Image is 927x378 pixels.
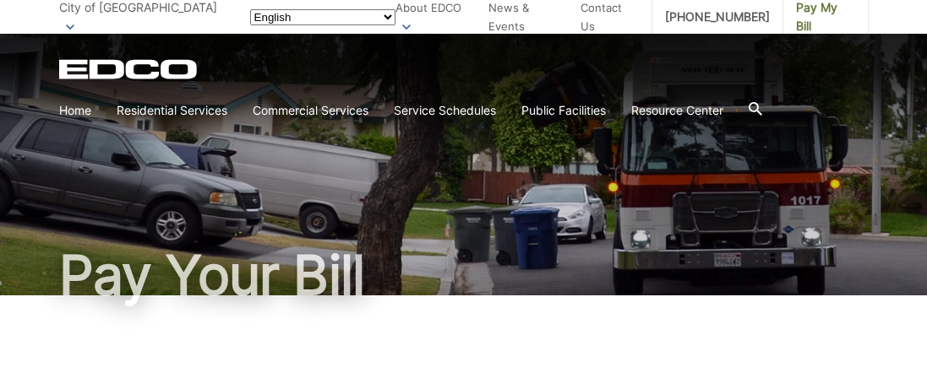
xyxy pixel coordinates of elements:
a: Public Facilities [521,101,606,120]
a: Resource Center [631,101,723,120]
a: Service Schedules [394,101,496,120]
a: Home [59,101,91,120]
a: Residential Services [117,101,227,120]
a: EDCD logo. Return to the homepage. [59,59,199,79]
a: Commercial Services [253,101,368,120]
h1: Pay Your Bill [59,248,869,302]
select: Select a language [250,9,395,25]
